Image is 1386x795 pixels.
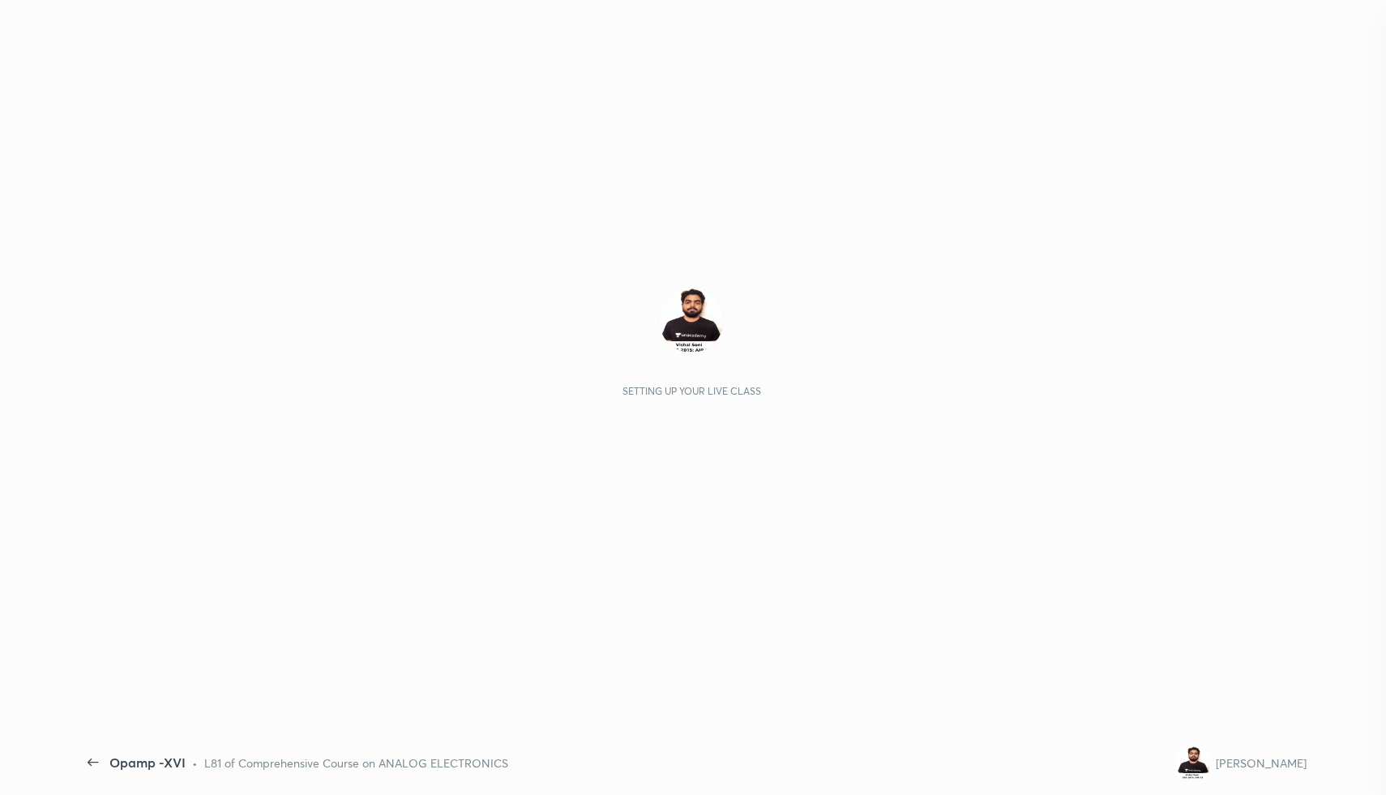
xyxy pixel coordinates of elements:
div: Setting up your live class [622,385,761,397]
img: 9f75945ccd294adda724fbb141bf5cb8.jpg [1177,746,1209,779]
div: L81 of Comprehensive Course on ANALOG ELECTRONICS [204,754,508,771]
div: [PERSON_NAME] [1216,754,1307,771]
img: 9f75945ccd294adda724fbb141bf5cb8.jpg [659,288,724,353]
div: • [192,754,198,771]
div: Opamp -XVI [109,753,186,772]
